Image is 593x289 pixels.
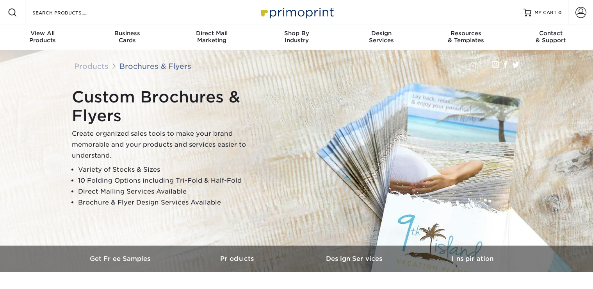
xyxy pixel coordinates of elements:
[169,25,254,50] a: Direct MailMarketing
[72,88,267,125] h1: Custom Brochures & Flyers
[339,30,424,37] span: Design
[339,25,424,50] a: DesignServices
[339,30,424,44] div: Services
[424,30,508,44] div: & Templates
[62,246,180,272] a: Get Free Samples
[180,246,297,272] a: Products
[78,186,267,197] li: Direct Mailing Services Available
[424,25,508,50] a: Resources& Templates
[534,9,557,16] span: MY CART
[254,25,339,50] a: Shop ByIndustry
[258,4,336,21] img: Primoprint
[558,10,562,15] span: 0
[78,164,267,175] li: Variety of Stocks & Sizes
[169,30,254,37] span: Direct Mail
[119,62,191,70] a: Brochures & Flyers
[180,255,297,262] h3: Products
[62,255,180,262] h3: Get Free Samples
[78,197,267,208] li: Brochure & Flyer Design Services Available
[297,246,414,272] a: Design Services
[254,30,339,44] div: Industry
[72,128,267,161] p: Create organized sales tools to make your brand memorable and your products and services easier t...
[85,30,169,44] div: Cards
[74,62,109,70] a: Products
[414,246,531,272] a: Inspiration
[85,30,169,37] span: Business
[414,255,531,262] h3: Inspiration
[424,30,508,37] span: Resources
[85,25,169,50] a: BusinessCards
[32,8,108,17] input: SEARCH PRODUCTS.....
[297,255,414,262] h3: Design Services
[169,30,254,44] div: Marketing
[254,30,339,37] span: Shop By
[508,25,593,50] a: Contact& Support
[508,30,593,37] span: Contact
[78,175,267,186] li: 10 Folding Options including Tri-Fold & Half-Fold
[508,30,593,44] div: & Support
